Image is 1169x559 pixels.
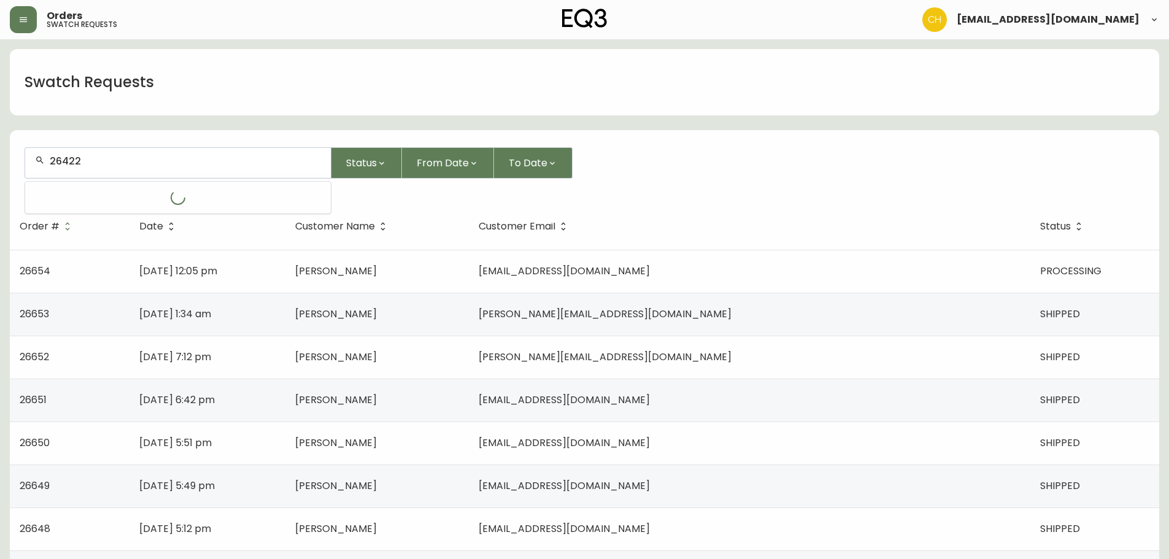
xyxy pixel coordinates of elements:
[346,155,377,171] span: Status
[139,307,211,321] span: [DATE] 1:34 am
[295,393,377,407] span: [PERSON_NAME]
[479,264,650,278] span: [EMAIL_ADDRESS][DOMAIN_NAME]
[139,350,211,364] span: [DATE] 7:12 pm
[25,72,154,93] h1: Swatch Requests
[1040,522,1080,536] span: SHIPPED
[1040,307,1080,321] span: SHIPPED
[479,221,571,232] span: Customer Email
[295,264,377,278] span: [PERSON_NAME]
[295,350,377,364] span: [PERSON_NAME]
[1040,264,1101,278] span: PROCESSING
[139,264,217,278] span: [DATE] 12:05 pm
[295,307,377,321] span: [PERSON_NAME]
[417,155,469,171] span: From Date
[509,155,547,171] span: To Date
[479,307,731,321] span: [PERSON_NAME][EMAIL_ADDRESS][DOMAIN_NAME]
[295,221,391,232] span: Customer Name
[20,479,50,493] span: 26649
[139,436,212,450] span: [DATE] 5:51 pm
[20,221,75,232] span: Order #
[922,7,947,32] img: 6288462cea190ebb98a2c2f3c744dd7e
[139,393,215,407] span: [DATE] 6:42 pm
[139,522,211,536] span: [DATE] 5:12 pm
[295,479,377,493] span: [PERSON_NAME]
[47,11,82,21] span: Orders
[402,147,494,179] button: From Date
[139,221,179,232] span: Date
[562,9,608,28] img: logo
[295,223,375,230] span: Customer Name
[479,479,650,493] span: [EMAIL_ADDRESS][DOMAIN_NAME]
[139,479,215,493] span: [DATE] 5:49 pm
[20,307,49,321] span: 26653
[479,393,650,407] span: [EMAIL_ADDRESS][DOMAIN_NAME]
[1040,350,1080,364] span: SHIPPED
[1040,436,1080,450] span: SHIPPED
[47,21,117,28] h5: swatch requests
[20,522,50,536] span: 26648
[20,436,50,450] span: 26650
[1040,479,1080,493] span: SHIPPED
[139,223,163,230] span: Date
[1040,393,1080,407] span: SHIPPED
[331,147,402,179] button: Status
[20,350,49,364] span: 26652
[1040,221,1087,232] span: Status
[295,436,377,450] span: [PERSON_NAME]
[479,522,650,536] span: [EMAIL_ADDRESS][DOMAIN_NAME]
[479,350,731,364] span: [PERSON_NAME][EMAIL_ADDRESS][DOMAIN_NAME]
[1040,223,1071,230] span: Status
[957,15,1140,25] span: [EMAIL_ADDRESS][DOMAIN_NAME]
[494,147,573,179] button: To Date
[20,264,50,278] span: 26654
[50,155,321,167] input: Search
[479,223,555,230] span: Customer Email
[20,223,60,230] span: Order #
[479,436,650,450] span: [EMAIL_ADDRESS][DOMAIN_NAME]
[295,522,377,536] span: [PERSON_NAME]
[20,393,47,407] span: 26651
